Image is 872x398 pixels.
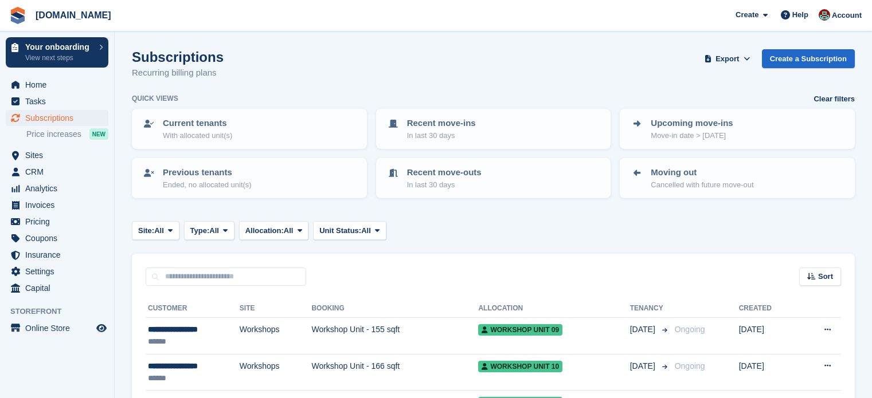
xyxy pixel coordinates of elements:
[26,129,81,140] span: Price increases
[6,247,108,263] a: menu
[478,300,629,318] th: Allocation
[407,179,482,191] p: In last 30 days
[163,166,252,179] p: Previous tenants
[25,214,94,230] span: Pricing
[25,77,94,93] span: Home
[311,318,478,354] td: Workshop Unit - 155 sqft
[25,320,94,336] span: Online Store
[361,225,371,237] span: All
[311,354,478,391] td: Workshop Unit - 166 sqft
[209,225,219,237] span: All
[25,164,94,180] span: CRM
[762,49,855,68] a: Create a Subscription
[245,225,284,237] span: Allocation:
[819,9,830,21] img: Will Dougan
[26,128,108,140] a: Price increases NEW
[818,271,833,282] span: Sort
[184,221,234,240] button: Type: All
[6,230,108,246] a: menu
[702,49,753,68] button: Export
[146,300,240,318] th: Customer
[25,53,93,63] p: View next steps
[792,9,808,21] span: Help
[651,179,753,191] p: Cancelled with future move-out
[407,117,476,130] p: Recent move-ins
[621,159,854,197] a: Moving out Cancelled with future move-out
[25,43,93,51] p: Your onboarding
[377,159,610,197] a: Recent move-outs In last 30 days
[377,110,610,148] a: Recent move-ins In last 30 days
[31,6,116,25] a: [DOMAIN_NAME]
[739,318,798,354] td: [DATE]
[25,180,94,196] span: Analytics
[407,166,482,179] p: Recent move-outs
[239,221,309,240] button: Allocation: All
[739,300,798,318] th: Created
[25,263,94,279] span: Settings
[675,361,705,371] span: Ongoing
[25,147,94,163] span: Sites
[478,361,562,372] span: Workshop Unit 10
[25,230,94,246] span: Coupons
[313,221,386,240] button: Unit Status: All
[163,117,232,130] p: Current tenants
[319,225,361,237] span: Unit Status:
[736,9,758,21] span: Create
[6,180,108,196] a: menu
[630,300,670,318] th: Tenancy
[163,130,232,141] p: With allocated unit(s)
[95,321,108,335] a: Preview store
[6,93,108,109] a: menu
[132,221,179,240] button: Site: All
[6,164,108,180] a: menu
[6,147,108,163] a: menu
[814,93,855,105] a: Clear filters
[6,37,108,68] a: Your onboarding View next steps
[832,10,862,21] span: Account
[651,117,733,130] p: Upcoming move-ins
[621,110,854,148] a: Upcoming move-ins Move-in date > [DATE]
[133,159,366,197] a: Previous tenants Ended, no allocated unit(s)
[715,53,739,65] span: Export
[10,306,114,317] span: Storefront
[6,214,108,230] a: menu
[138,225,154,237] span: Site:
[163,179,252,191] p: Ended, no allocated unit(s)
[25,110,94,126] span: Subscriptions
[240,318,312,354] td: Workshops
[132,66,224,80] p: Recurring billing plans
[25,93,94,109] span: Tasks
[89,128,108,140] div: NEW
[133,110,366,148] a: Current tenants With allocated unit(s)
[9,7,26,24] img: stora-icon-8386f47178a22dfd0bd8f6a31ec36ba5ce8667c1dd55bd0f319d3a0aa187defe.svg
[407,130,476,141] p: In last 30 days
[25,280,94,296] span: Capital
[6,263,108,279] a: menu
[6,197,108,213] a: menu
[739,354,798,391] td: [DATE]
[284,225,294,237] span: All
[6,110,108,126] a: menu
[6,280,108,296] a: menu
[651,166,753,179] p: Moving out
[240,300,312,318] th: Site
[240,354,312,391] td: Workshops
[478,324,562,336] span: Workshop Unit 09
[6,77,108,93] a: menu
[132,93,178,104] h6: Quick views
[630,324,658,336] span: [DATE]
[675,325,705,334] span: Ongoing
[25,247,94,263] span: Insurance
[630,360,658,372] span: [DATE]
[651,130,733,141] p: Move-in date > [DATE]
[311,300,478,318] th: Booking
[154,225,164,237] span: All
[25,197,94,213] span: Invoices
[6,320,108,336] a: menu
[190,225,210,237] span: Type:
[132,49,224,65] h1: Subscriptions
